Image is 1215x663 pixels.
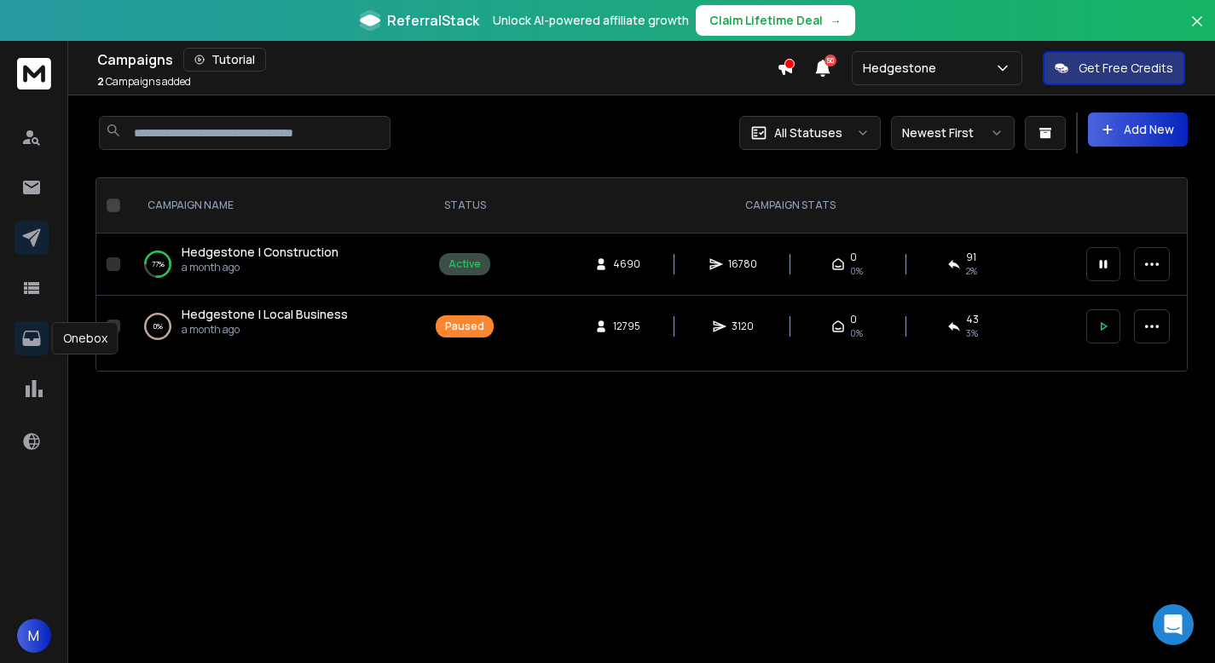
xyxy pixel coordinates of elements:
span: 2 % [966,264,977,278]
p: Campaigns added [97,75,191,89]
span: → [830,12,842,29]
span: 3 % [966,326,978,340]
p: Get Free Credits [1079,60,1173,77]
span: 12795 [613,320,640,333]
p: Hedgestone [863,60,943,77]
td: 0%Hedgestone | Local Businessa month ago [127,296,425,358]
span: 0% [850,264,863,278]
button: Newest First [891,116,1015,150]
span: 16780 [728,257,757,271]
button: Get Free Credits [1043,51,1185,85]
span: 0% [850,326,863,340]
span: Hedgestone | Construction [182,244,338,260]
span: 0 [850,251,857,264]
button: Tutorial [183,48,266,72]
span: 91 [966,251,976,264]
span: Hedgestone | Local Business [182,306,348,322]
button: Close banner [1186,10,1208,51]
span: 50 [824,55,836,66]
th: CAMPAIGN STATS [504,178,1076,233]
p: a month ago [182,261,338,274]
button: M [17,619,51,653]
p: 0 % [153,318,163,335]
button: Claim Lifetime Deal→ [696,5,855,36]
p: Unlock AI-powered affiliate growth [493,12,689,29]
th: STATUS [425,178,504,233]
a: Hedgestone | Construction [182,244,338,261]
span: 3120 [732,320,754,333]
span: 4690 [613,257,640,271]
th: CAMPAIGN NAME [127,178,425,233]
div: Open Intercom Messenger [1153,604,1194,645]
span: 0 [850,313,857,326]
p: a month ago [182,323,348,337]
a: Hedgestone | Local Business [182,306,348,323]
span: 2 [97,74,104,89]
td: 77%Hedgestone | Constructiona month ago [127,233,425,296]
button: Add New [1088,112,1188,147]
div: Paused [445,320,484,333]
span: ReferralStack [387,10,479,31]
span: 43 [966,313,979,326]
div: Campaigns [97,48,777,72]
p: 77 % [152,256,165,273]
div: Active [448,257,481,271]
p: All Statuses [774,124,842,141]
div: Onebox [52,322,119,355]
